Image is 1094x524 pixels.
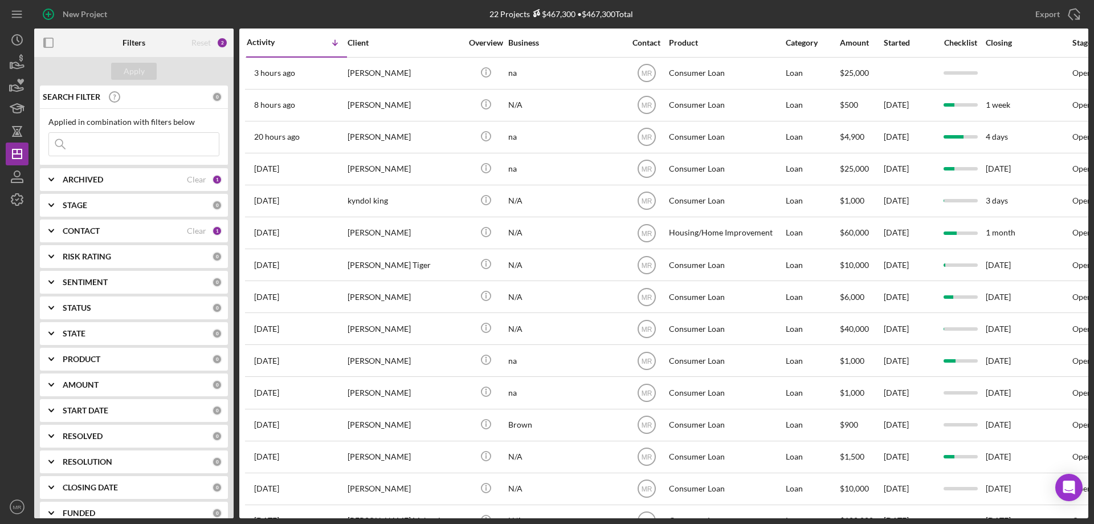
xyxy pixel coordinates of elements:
[508,474,622,504] div: N/A
[212,431,222,441] div: 0
[625,38,668,47] div: Contact
[786,90,839,120] div: Loan
[884,314,935,344] div: [DATE]
[508,38,622,47] div: Business
[212,303,222,313] div: 0
[63,329,85,338] b: STATE
[641,133,652,141] text: MR
[669,38,783,47] div: Product
[786,410,839,440] div: Loan
[840,122,883,152] div: $4,900
[508,186,622,216] div: N/A
[348,58,462,88] div: [PERSON_NAME]
[641,453,652,461] text: MR
[641,229,652,237] text: MR
[986,38,1071,47] div: Closing
[669,250,783,280] div: Consumer Loan
[669,154,783,184] div: Consumer Loan
[786,58,839,88] div: Loan
[986,164,1011,173] time: [DATE]
[212,457,222,467] div: 0
[786,154,839,184] div: Loan
[212,277,222,287] div: 0
[348,346,462,376] div: [PERSON_NAME]
[641,389,652,397] text: MR
[348,90,462,120] div: [PERSON_NAME]
[884,346,935,376] div: [DATE]
[63,252,111,261] b: RISK RATING
[786,474,839,504] div: Loan
[254,228,279,237] time: 2025-08-22 18:02
[212,251,222,262] div: 0
[669,346,783,376] div: Consumer Loan
[669,122,783,152] div: Consumer Loan
[1055,474,1083,501] div: Open Intercom Messenger
[884,474,935,504] div: [DATE]
[212,405,222,416] div: 0
[508,346,622,376] div: na
[884,90,935,120] div: [DATE]
[986,452,1011,461] time: [DATE]
[348,250,462,280] div: [PERSON_NAME] Tiger
[786,250,839,280] div: Loan
[348,314,462,344] div: [PERSON_NAME]
[840,388,864,397] span: $1,000
[986,388,1011,397] time: [DATE]
[669,474,783,504] div: Consumer Loan
[641,70,652,78] text: MR
[840,68,869,78] span: $25,000
[986,292,1011,302] time: [DATE]
[986,484,1011,493] time: [DATE]
[508,282,622,312] div: N/A
[786,122,839,152] div: Loan
[13,504,22,510] text: MR
[247,38,297,47] div: Activity
[254,196,279,205] time: 2025-08-29 15:23
[348,282,462,312] div: [PERSON_NAME]
[840,164,869,173] span: $25,000
[508,218,622,248] div: N/A
[641,101,652,109] text: MR
[986,420,1011,429] time: [DATE]
[669,186,783,216] div: Consumer Loan
[641,325,652,333] text: MR
[123,38,145,47] b: Filters
[840,420,858,429] span: $900
[212,508,222,518] div: 0
[48,117,219,127] div: Applied in combination with filters below
[669,282,783,312] div: Consumer Loan
[348,186,462,216] div: kyndol king
[63,278,108,287] b: SENTIMENT
[34,3,119,26] button: New Project
[254,452,279,461] time: 2025-08-18 15:21
[254,68,295,78] time: 2025-09-05 15:05
[508,154,622,184] div: na
[63,355,100,364] b: PRODUCT
[840,324,869,334] span: $40,000
[669,218,783,248] div: Housing/Home Improvement
[786,314,839,344] div: Loan
[254,356,279,365] time: 2025-08-21 16:33
[464,38,507,47] div: Overview
[669,410,783,440] div: Consumer Loan
[63,303,91,312] b: STATUS
[124,63,145,80] div: Apply
[63,380,99,389] b: AMOUNT
[641,293,652,301] text: MR
[986,228,1015,237] time: 1 month
[63,483,118,492] b: CLOSING DATE
[63,406,108,415] b: START DATE
[840,260,869,270] span: $10,000
[508,314,622,344] div: N/A
[786,346,839,376] div: Loan
[6,495,28,518] button: MR
[348,377,462,408] div: [PERSON_NAME]
[641,165,652,173] text: MR
[840,356,864,365] span: $1,000
[217,37,228,48] div: 2
[348,154,462,184] div: [PERSON_NAME]
[641,421,652,429] text: MR
[786,442,839,472] div: Loan
[884,186,935,216] div: [DATE]
[669,90,783,120] div: Consumer Loan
